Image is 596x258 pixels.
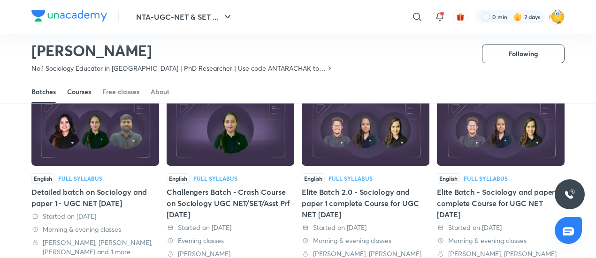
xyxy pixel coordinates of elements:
div: Full Syllabus [329,176,373,181]
button: NTA-UGC-NET & SET ... [130,7,239,26]
div: Full Syllabus [193,176,237,181]
img: Thumbnail [31,93,159,166]
span: English [437,173,460,184]
p: No.1 Sociology Educator in [GEOGRAPHIC_DATA] | PhD Researcher | Use code ANTARACHAK to unlock my ... [31,64,326,73]
a: Courses [67,81,91,103]
img: streak [513,12,522,22]
div: Rajat Kumar, Antara Chakrabarty, Toshiba Shukla and 1 more [31,238,159,257]
div: Full Syllabus [464,176,508,181]
img: avatar [456,13,465,21]
a: Free classes [102,81,139,103]
span: English [167,173,190,184]
div: Started on 3 Jul 2023 [437,223,565,232]
a: About [151,81,169,103]
div: Elite Batch 2.0 - Sociology and paper 1 complete Course for UGC NET [DATE] [302,186,429,220]
span: English [302,173,325,184]
div: Morning & evening classes [31,225,159,234]
h2: [PERSON_NAME] [31,41,333,60]
img: Chhavindra Nath [549,9,565,25]
div: Started on 2 Aug 2023 [302,223,429,232]
div: Elite Batch - Sociology and paper 1 complete Course for UGC NET [DATE] [437,186,565,220]
div: Full Syllabus [58,176,102,181]
div: About [151,87,169,96]
img: Company Logo [31,10,107,22]
div: Detailed batch on Sociology and paper 1 - UGC NET [DATE] [31,186,159,209]
div: Batches [31,87,56,96]
button: Following [482,44,565,63]
div: Free classes [102,87,139,96]
img: Thumbnail [167,93,294,166]
div: Morning & evening classes [302,236,429,245]
img: Thumbnail [437,93,565,166]
button: avatar [453,9,468,24]
div: Started on 2 Apr 2024 [167,223,294,232]
img: Thumbnail [302,93,429,166]
img: ttu [564,189,575,200]
div: Evening classes [167,236,294,245]
a: Batches [31,81,56,103]
div: Challengers Batch - Crash Course on Sociology UGC NET/SET/Asst Prf [DATE] [167,186,294,220]
a: Company Logo [31,10,107,24]
span: English [31,173,54,184]
div: Morning & evening classes [437,236,565,245]
div: Started on 28 Jun 2024 [31,212,159,221]
span: Following [509,49,538,59]
div: Courses [67,87,91,96]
